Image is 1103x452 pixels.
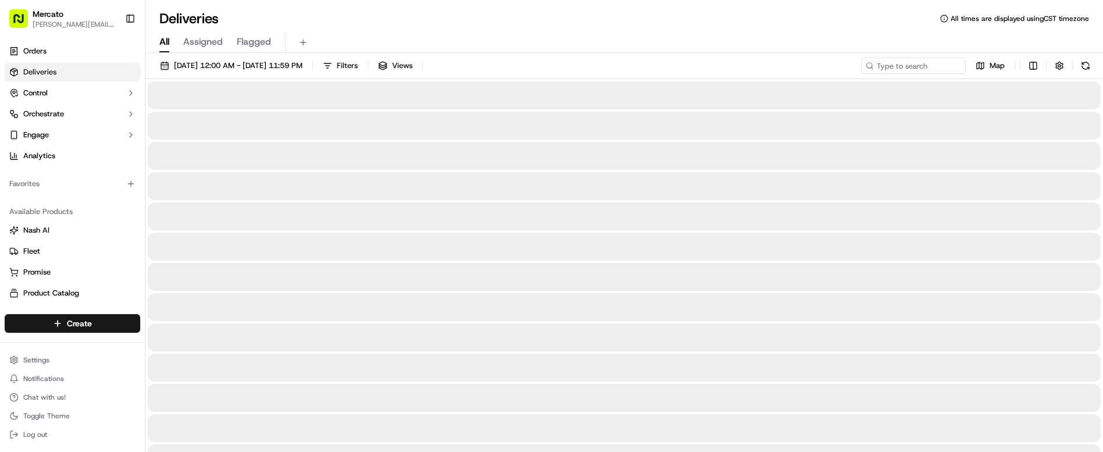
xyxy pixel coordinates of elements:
a: Nash AI [9,225,136,236]
input: Type to search [861,58,966,74]
span: Notifications [23,374,64,383]
button: Notifications [5,371,140,387]
button: Mercato [33,8,63,20]
button: Engage [5,126,140,144]
h1: Deliveries [159,9,219,28]
button: Product Catalog [5,284,140,302]
button: Filters [318,58,363,74]
button: Control [5,84,140,102]
a: Fleet [9,246,136,257]
button: Toggle Theme [5,408,140,424]
span: Chat with us! [23,393,66,402]
span: Fleet [23,246,40,257]
span: All times are displayed using CST timezone [951,14,1089,23]
span: Engage [23,130,49,140]
div: Available Products [5,202,140,221]
span: Orders [23,46,47,56]
button: Views [373,58,418,74]
span: Promise [23,267,51,277]
a: Orders [5,42,140,60]
button: Fleet [5,242,140,261]
button: Map [970,58,1010,74]
a: Analytics [5,147,140,165]
span: Views [392,60,412,71]
a: Promise [9,267,136,277]
span: Orchestrate [23,109,64,119]
span: Log out [23,430,47,439]
span: Toggle Theme [23,411,70,421]
span: Create [67,318,92,329]
span: [DATE] 12:00 AM - [DATE] 11:59 PM [174,60,303,71]
span: Deliveries [23,67,56,77]
button: Orchestrate [5,105,140,123]
button: Mercato[PERSON_NAME][EMAIL_ADDRESS][PERSON_NAME][DOMAIN_NAME] [5,5,120,33]
span: Analytics [23,151,55,161]
button: Nash AI [5,221,140,240]
a: Deliveries [5,63,140,81]
button: Refresh [1077,58,1094,74]
button: [PERSON_NAME][EMAIL_ADDRESS][PERSON_NAME][DOMAIN_NAME] [33,20,116,29]
span: Map [990,60,1005,71]
a: Product Catalog [9,288,136,298]
span: All [159,35,169,49]
button: Settings [5,352,140,368]
button: [DATE] 12:00 AM - [DATE] 11:59 PM [155,58,308,74]
span: Settings [23,355,49,365]
span: Control [23,88,48,98]
button: Log out [5,426,140,443]
button: Create [5,314,140,333]
span: Product Catalog [23,288,79,298]
span: Flagged [237,35,271,49]
span: Nash AI [23,225,49,236]
button: Chat with us! [5,389,140,405]
div: Favorites [5,175,140,193]
button: Promise [5,263,140,282]
span: Assigned [183,35,223,49]
span: Filters [337,60,358,71]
